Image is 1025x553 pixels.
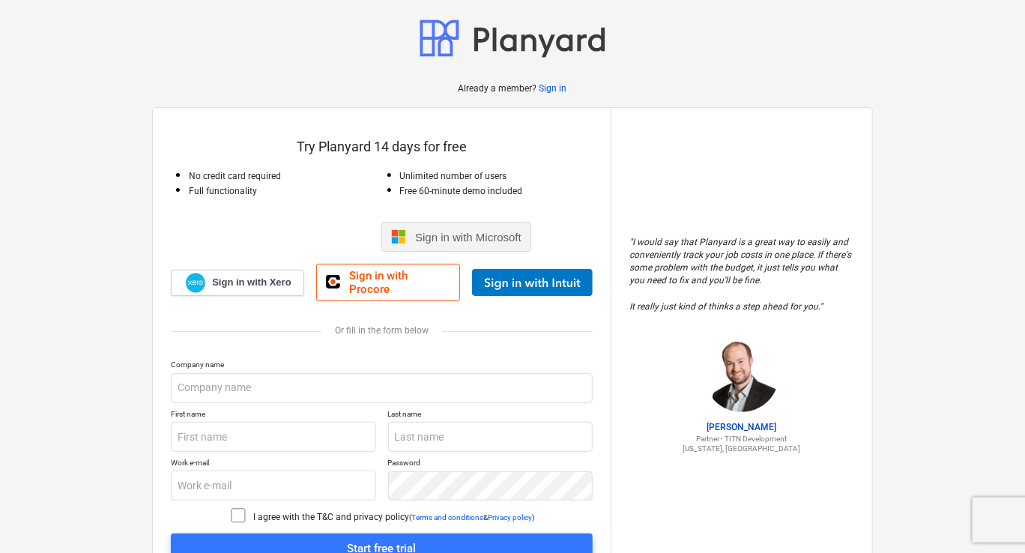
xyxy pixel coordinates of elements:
img: Xero logo [186,273,205,293]
span: Sign in with Microsoft [415,231,521,244]
div: Or fill in the form below [171,325,593,336]
a: Terms and conditions [411,513,483,522]
iframe: Sign in with Google Button [225,220,377,253]
span: Sign in with Procore [349,269,450,296]
a: Sign in with Xero [171,270,304,296]
p: First name [171,409,376,422]
p: No credit card required [189,170,382,183]
p: [US_STATE], [GEOGRAPHIC_DATA] [629,444,854,453]
p: Full functionality [189,185,382,198]
a: Privacy policy [488,513,532,522]
p: Work e-mail [171,458,376,471]
p: Already a member? [459,82,539,95]
input: First name [171,422,376,452]
input: Last name [388,422,593,452]
a: Sign in [539,82,567,95]
p: Try Planyard 14 days for free [171,138,593,156]
p: I agree with the T&C and privacy policy [253,511,409,524]
input: Company name [171,373,593,403]
p: ( & ) [409,513,534,522]
p: [PERSON_NAME] [629,421,854,434]
p: Free 60-minute demo included [400,185,593,198]
p: Partner - TITN Development [629,434,854,444]
p: Last name [388,409,593,422]
p: " I would say that Planyard is a great way to easily and conveniently track your job costs in one... [629,236,854,313]
p: Company name [171,360,593,372]
p: Password [388,458,593,471]
img: Jordan Cohen [704,337,779,412]
a: Sign in with Procore [316,264,460,301]
input: Work e-mail [171,471,376,501]
p: Unlimited number of users [400,170,593,183]
span: Sign in with Xero [212,276,291,289]
img: Microsoft logo [391,229,406,244]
